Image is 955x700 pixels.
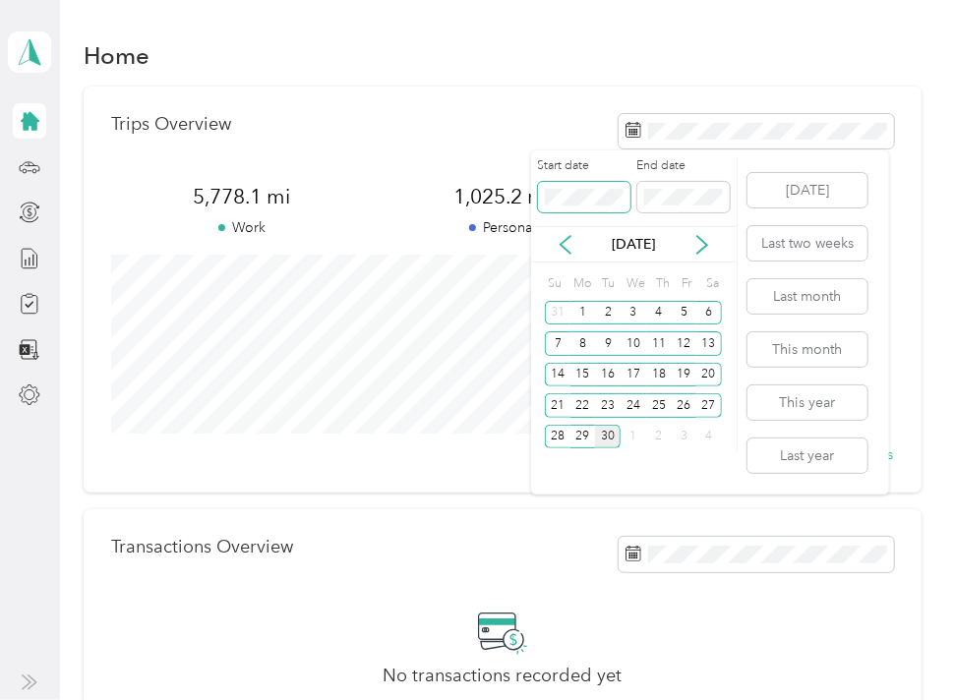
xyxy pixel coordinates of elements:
h2: No transactions recorded yet [383,666,622,686]
div: 21 [545,393,570,418]
div: 3 [672,425,697,449]
div: 9 [595,331,621,356]
div: 26 [672,393,697,418]
div: Mo [570,269,592,297]
p: [DATE] [592,234,675,255]
div: 29 [570,425,596,449]
div: 6 [696,301,722,325]
div: 17 [621,363,646,387]
p: Personal [372,217,632,238]
span: 5,778.1 mi [111,183,372,210]
div: 7 [545,331,570,356]
div: 8 [570,331,596,356]
button: This month [747,332,867,367]
div: 22 [570,393,596,418]
div: 12 [672,331,697,356]
label: End date [637,157,730,175]
div: 19 [672,363,697,387]
div: 5 [672,301,697,325]
div: Sa [703,269,722,297]
button: Last month [747,279,867,314]
button: This year [747,385,867,420]
div: 4 [646,301,672,325]
div: 13 [696,331,722,356]
iframe: Everlance-gr Chat Button Frame [845,590,955,700]
div: 10 [621,331,646,356]
div: Fr [678,269,696,297]
div: 14 [545,363,570,387]
p: Work [111,217,372,238]
div: 27 [696,393,722,418]
div: 2 [595,301,621,325]
div: Tu [598,269,617,297]
button: Last two weeks [747,226,867,261]
div: 18 [646,363,672,387]
p: Trips Overview [111,114,231,135]
div: 15 [570,363,596,387]
div: 25 [646,393,672,418]
div: 28 [545,425,570,449]
div: 20 [696,363,722,387]
div: We [624,269,646,297]
div: Su [545,269,564,297]
div: 23 [595,393,621,418]
div: 24 [621,393,646,418]
span: 1,025.2 mi [372,183,632,210]
div: 2 [646,425,672,449]
div: 11 [646,331,672,356]
p: Transactions Overview [111,537,293,557]
div: 1 [621,425,646,449]
div: 3 [621,301,646,325]
label: Start date [538,157,630,175]
button: Last year [747,438,867,473]
div: 31 [545,301,570,325]
h1: Home [84,45,149,66]
div: Th [653,269,672,297]
button: [DATE] [747,173,867,207]
div: 16 [595,363,621,387]
div: 1 [570,301,596,325]
div: 4 [696,425,722,449]
div: 30 [595,425,621,449]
